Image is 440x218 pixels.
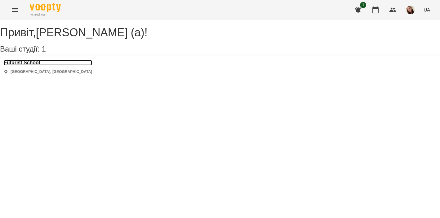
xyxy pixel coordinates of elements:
[4,60,92,66] a: Futurist School
[406,6,415,14] img: 8e00ca0478d43912be51e9823101c125.jpg
[42,45,46,53] span: 1
[30,3,61,12] img: Voopty Logo
[30,13,61,17] span: For Business
[424,7,430,13] span: UA
[11,69,92,75] p: [GEOGRAPHIC_DATA], [GEOGRAPHIC_DATA]
[7,2,22,17] button: Menu
[360,2,366,8] span: 1
[421,4,433,16] button: UA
